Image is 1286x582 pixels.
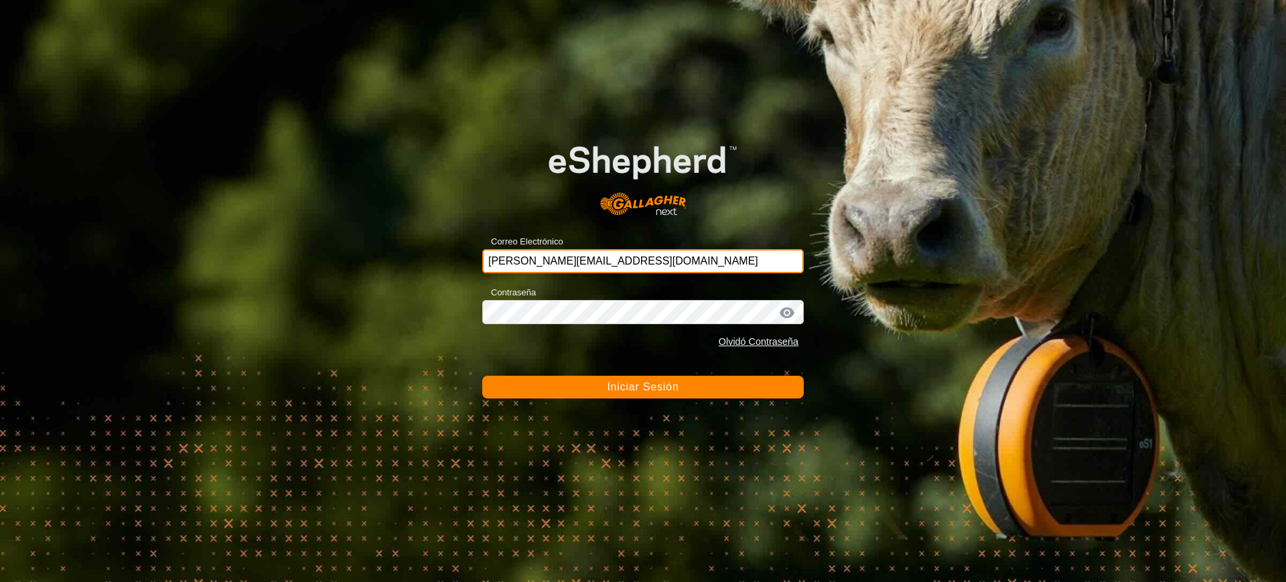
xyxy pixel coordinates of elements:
input: Correo Electrónico [482,249,804,273]
label: Contraseña [482,286,536,299]
button: Iniciar Sesión [482,376,804,398]
span: Iniciar Sesión [607,381,678,392]
img: Logo de eShepherd [514,119,772,229]
label: Correo Electrónico [482,235,563,248]
a: Olvidó Contraseña [719,336,798,347]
